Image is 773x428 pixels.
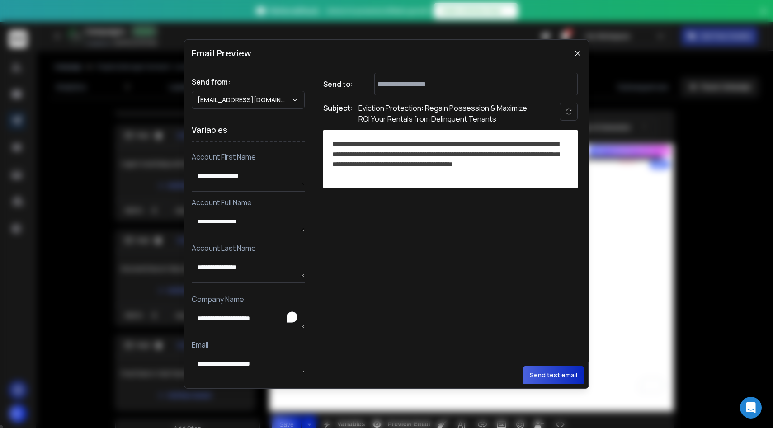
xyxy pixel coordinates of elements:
h1: Variables [192,118,305,142]
p: Account Last Name [192,243,305,254]
div: Open Intercom Messenger [740,397,762,419]
p: Company Name [192,294,305,305]
h1: Email Preview [192,47,251,60]
p: Eviction Protection: Regain Possession & Maximize ROI Your Rentals from Delinquent Tenants [358,103,539,124]
h1: Send to: [323,79,359,89]
p: Email [192,339,305,350]
p: [EMAIL_ADDRESS][DOMAIN_NAME] [198,95,291,104]
p: Account First Name [192,151,305,162]
h1: Subject: [323,103,353,124]
textarea: To enrich screen reader interactions, please activate Accessibility in Grammarly extension settings [192,310,305,328]
p: Account Full Name [192,197,305,208]
button: Send test email [523,366,584,384]
h1: Send from: [192,76,305,87]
